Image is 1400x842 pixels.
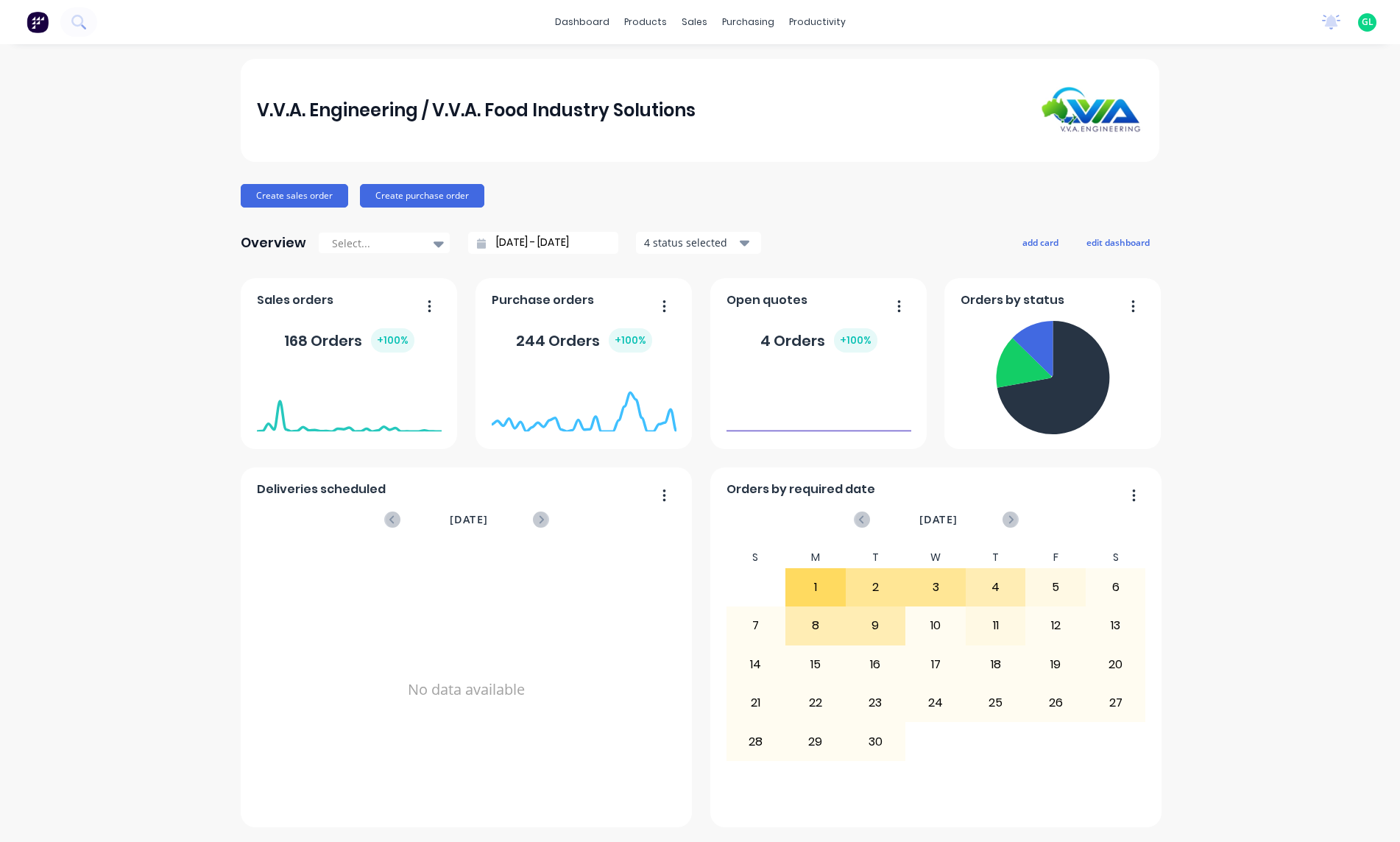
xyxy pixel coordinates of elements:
div: sales [674,11,715,33]
span: [DATE] [450,512,488,528]
div: 6 [1086,569,1145,606]
div: 24 [906,684,965,721]
div: 18 [966,646,1025,683]
div: 19 [1026,646,1085,683]
div: 22 [786,684,845,721]
a: dashboard [548,11,617,33]
div: 10 [906,607,965,644]
div: 3 [906,569,965,606]
button: edit dashboard [1077,233,1159,252]
div: 4 [966,569,1025,606]
div: + 100 % [834,328,877,353]
div: V.V.A. Engineering / V.V.A. Food Industry Solutions [257,96,696,125]
div: 17 [906,646,965,683]
div: W [905,547,966,568]
div: 15 [786,646,845,683]
div: 28 [726,723,785,760]
div: 9 [846,607,905,644]
div: 20 [1086,646,1145,683]
button: add card [1013,233,1068,252]
div: 26 [1026,684,1085,721]
div: productivity [782,11,853,33]
div: + 100 % [609,328,652,353]
div: 13 [1086,607,1145,644]
div: 21 [726,684,785,721]
div: 16 [846,646,905,683]
span: Sales orders [257,291,333,309]
div: 1 [786,569,845,606]
div: Overview [241,228,306,258]
img: V.V.A. Engineering / V.V.A. Food Industry Solutions [1040,87,1143,133]
div: M [785,547,846,568]
span: Open quotes [726,291,807,309]
div: 30 [846,723,905,760]
div: S [1086,547,1146,568]
span: Purchase orders [492,291,594,309]
div: T [846,547,906,568]
button: Create sales order [241,184,348,208]
div: No data available [257,547,676,832]
span: GL [1362,15,1374,29]
div: 4 Orders [760,328,877,353]
span: Orders by required date [726,481,875,498]
div: 25 [966,684,1025,721]
div: + 100 % [371,328,414,353]
div: products [617,11,674,33]
div: 168 Orders [284,328,414,353]
span: Orders by status [961,291,1064,309]
img: Factory [26,11,49,33]
span: [DATE] [919,512,958,528]
div: S [726,547,786,568]
div: T [966,547,1026,568]
div: F [1025,547,1086,568]
div: 23 [846,684,905,721]
div: 8 [786,607,845,644]
div: 12 [1026,607,1085,644]
div: 4 status selected [644,235,737,250]
div: 244 Orders [516,328,652,353]
button: 4 status selected [636,232,761,254]
div: purchasing [715,11,782,33]
div: 29 [786,723,845,760]
div: 11 [966,607,1025,644]
div: 27 [1086,684,1145,721]
div: 5 [1026,569,1085,606]
div: 7 [726,607,785,644]
button: Create purchase order [360,184,484,208]
div: 14 [726,646,785,683]
div: 2 [846,569,905,606]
